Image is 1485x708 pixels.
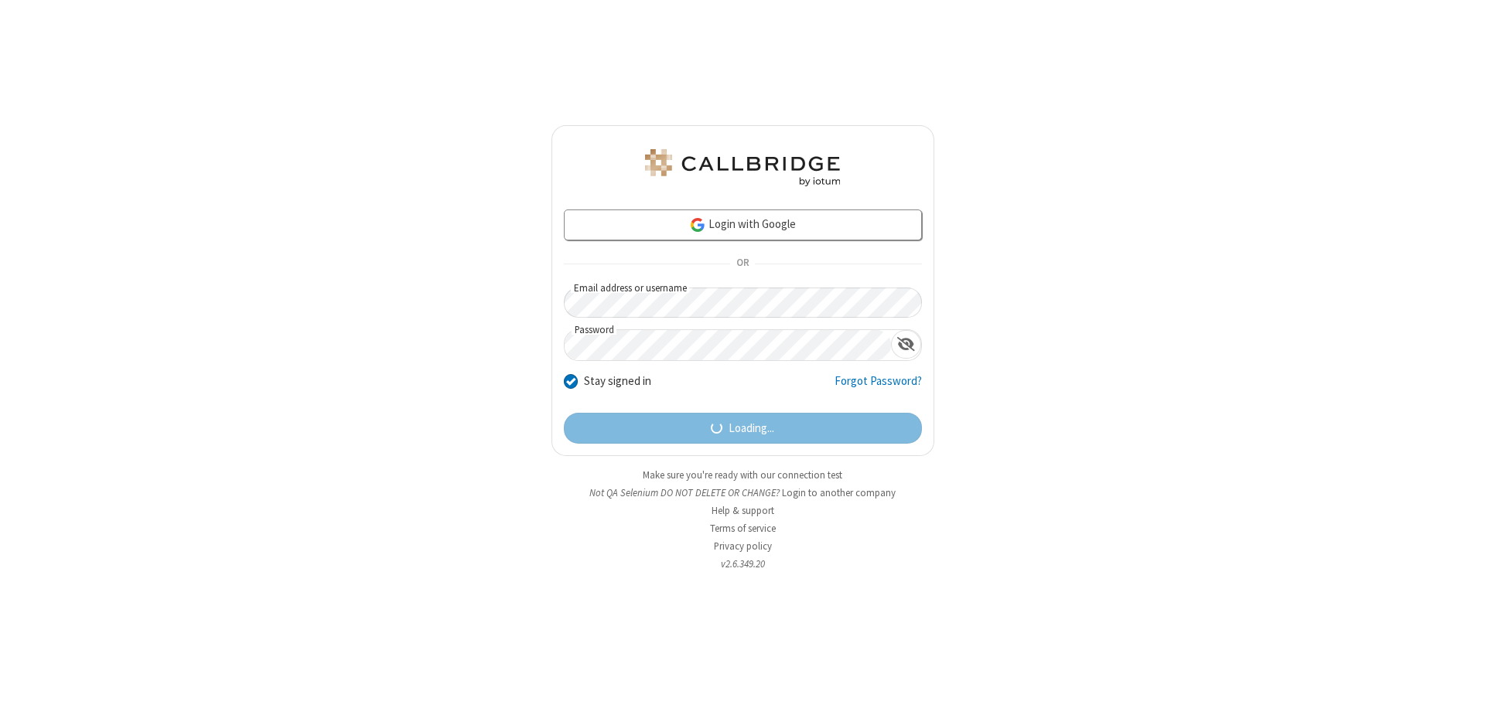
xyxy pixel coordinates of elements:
a: Privacy policy [714,540,772,553]
button: Login to another company [782,485,896,500]
span: Loading... [729,420,774,437]
a: Forgot Password? [835,373,922,402]
label: Stay signed in [584,373,651,390]
input: Email address or username [564,288,922,318]
button: Loading... [564,413,922,444]
iframe: Chat [1446,668,1473,697]
li: v2.6.349.20 [551,557,934,571]
div: Show password [891,330,921,359]
img: google-icon.png [689,216,706,233]
img: QA Selenium DO NOT DELETE OR CHANGE [642,149,843,186]
input: Password [565,330,891,360]
a: Make sure you're ready with our connection test [643,468,842,482]
span: OR [730,254,755,275]
a: Terms of service [710,522,776,535]
li: Not QA Selenium DO NOT DELETE OR CHANGE? [551,485,934,500]
a: Login with Google [564,209,922,240]
a: Help & support [712,504,774,517]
